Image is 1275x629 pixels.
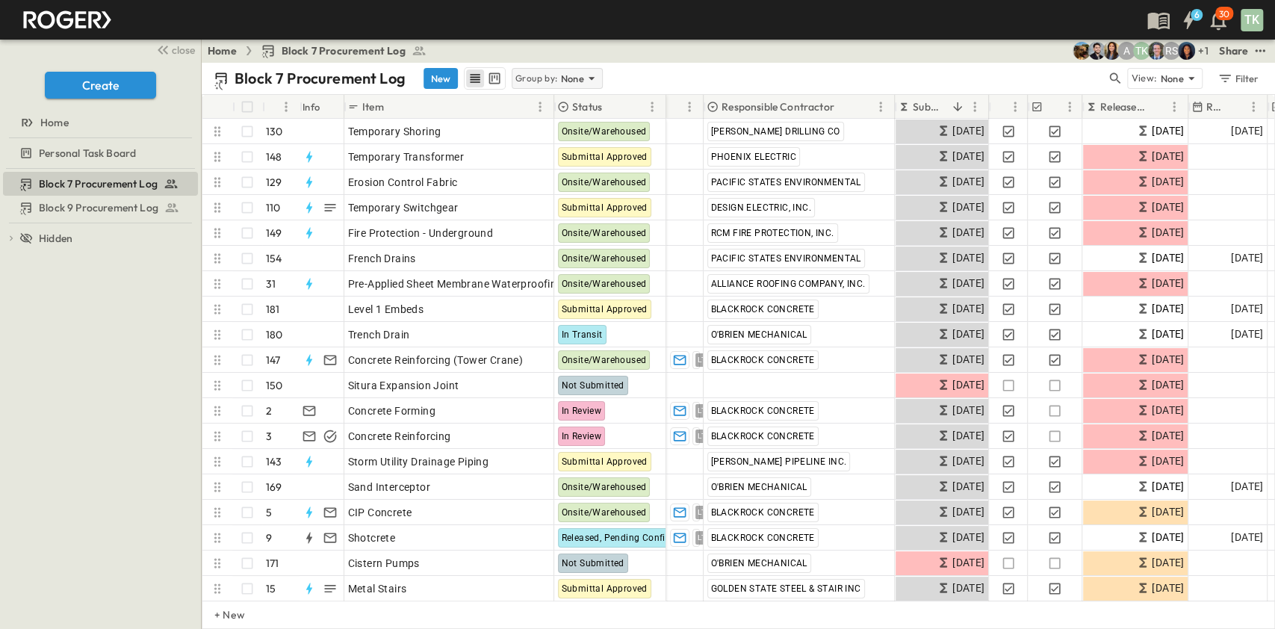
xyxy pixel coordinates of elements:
[348,454,489,469] span: Storm Utility Drainage Piping
[711,431,815,441] span: BLACKROCK CONCRETE
[872,98,890,116] button: Menu
[913,99,946,114] p: Submit By
[952,224,984,241] span: [DATE]
[303,86,320,128] div: Info
[562,202,648,213] span: Submittal Approved
[711,507,815,518] span: BLACKROCK CONCRETE
[277,98,295,116] button: Menu
[643,98,661,116] button: Menu
[1049,99,1065,115] button: Sort
[952,199,984,216] span: [DATE]
[1162,42,1180,60] div: Raymond Shahabi (rshahabi@guzmangc.com)
[348,327,410,342] span: Trench Drain
[485,69,503,87] button: kanban view
[952,173,984,190] span: [DATE]
[562,279,647,289] span: Onsite/Warehoused
[348,403,435,418] span: Concrete Forming
[680,98,698,116] button: Menu
[424,68,458,89] button: New
[711,355,815,365] span: BLACKROCK CONCRETE
[562,177,647,188] span: Onsite/Warehoused
[515,71,558,86] p: Group by:
[1152,402,1184,419] span: [DATE]
[266,276,276,291] p: 31
[266,226,282,241] p: 149
[711,279,866,289] span: ALLIANCE ROOFING COMPANY, INC.
[348,480,430,495] span: Sand Interceptor
[3,141,198,165] div: Personal Task Boardtest
[1152,554,1184,571] span: [DATE]
[531,98,549,116] button: Menu
[39,200,158,215] span: Block 9 Procurement Log
[40,115,69,130] span: Home
[952,275,984,292] span: [DATE]
[1152,250,1184,267] span: [DATE]
[261,43,426,58] a: Block 7 Procurement Log
[562,355,647,365] span: Onsite/Warehoused
[282,43,406,58] span: Block 7 Procurement Log
[266,403,272,418] p: 2
[348,302,424,317] span: Level 1 Embeds
[722,99,834,114] p: Responsible Contractor
[266,149,282,164] p: 148
[1217,70,1259,87] div: Filter
[45,72,156,99] button: Create
[952,377,984,394] span: [DATE]
[172,43,195,58] span: close
[214,607,223,622] p: + New
[711,152,796,162] span: PHOENIX ELECTRIC
[711,533,815,543] span: BLACKROCK CONCRETE
[952,427,984,444] span: [DATE]
[268,99,285,115] button: Sort
[837,99,854,115] button: Sort
[1152,453,1184,470] span: [DATE]
[1149,99,1165,115] button: Sort
[562,583,648,594] span: Submittal Approved
[266,251,282,266] p: 154
[1132,42,1150,60] div: Teddy Khuong (tkhuong@guzmangc.com)
[266,454,282,469] p: 143
[262,95,300,119] div: #
[562,228,647,238] span: Onsite/Warehoused
[1160,71,1184,86] p: None
[266,124,283,139] p: 130
[698,410,706,411] span: LT
[348,276,563,291] span: Pre-Applied Sheet Membrane Waterproofing
[1006,98,1024,116] button: Menu
[1152,580,1184,597] span: [DATE]
[1152,377,1184,394] span: [DATE]
[1152,478,1184,495] span: [DATE]
[1228,99,1244,115] button: Sort
[952,326,984,343] span: [DATE]
[1251,42,1269,60] button: test
[952,300,984,317] span: [DATE]
[698,359,706,360] span: LT
[711,406,815,416] span: BLACKROCK CONCRETE
[362,99,384,114] p: Item
[952,529,984,546] span: [DATE]
[1152,148,1184,165] span: [DATE]
[1165,98,1183,116] button: Menu
[672,99,689,115] button: Sort
[952,453,984,470] span: [DATE]
[348,149,464,164] span: Temporary Transformer
[150,39,198,60] button: close
[266,505,272,520] p: 5
[348,124,441,139] span: Temporary Shoring
[711,329,807,340] span: O'BRIEN MECHANICAL
[562,304,648,314] span: Submittal Approved
[208,43,237,58] a: Home
[561,71,585,86] p: None
[1152,199,1184,216] span: [DATE]
[952,351,984,368] span: [DATE]
[266,530,272,545] p: 9
[3,172,198,196] div: Block 7 Procurement Logtest
[3,143,195,164] a: Personal Task Board
[39,146,136,161] span: Personal Task Board
[3,173,195,194] a: Block 7 Procurement Log
[266,200,281,215] p: 110
[348,429,451,444] span: Concrete Reinforcing
[562,456,648,467] span: Submittal Approved
[711,456,847,467] span: [PERSON_NAME] PIPELINE INC.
